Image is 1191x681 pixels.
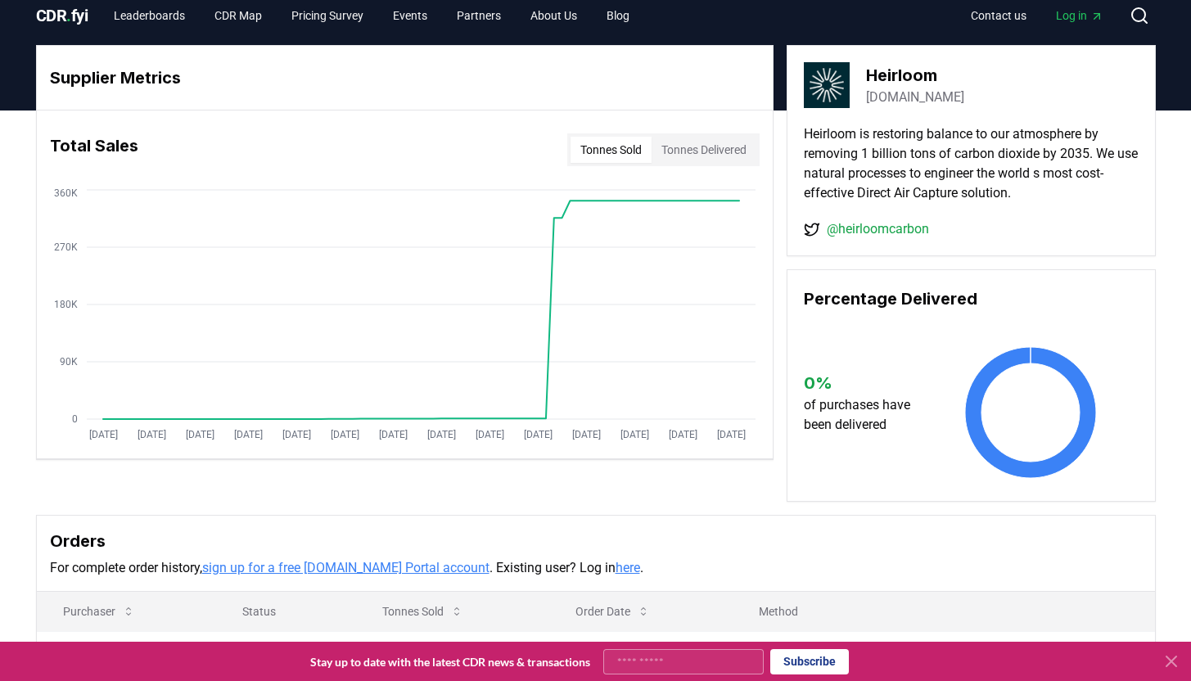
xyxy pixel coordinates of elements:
a: here [616,560,640,575]
button: Purchaser [50,595,148,628]
tspan: [DATE] [378,429,407,440]
a: Partners [444,1,514,30]
a: Contact us [958,1,1040,30]
h3: Supplier Metrics [50,65,760,90]
p: of purchases have been delivered [804,395,926,435]
tspan: 90K [60,356,78,368]
tspan: [DATE] [137,429,165,440]
h3: Heirloom [866,63,964,88]
span: CDR fyi [36,6,88,25]
button: Tonnes Sold [571,137,652,163]
a: @heirloomcarbon [827,219,929,239]
tspan: [DATE] [523,429,552,440]
a: Blog [593,1,643,30]
tspan: [DATE] [426,429,455,440]
nav: Main [958,1,1117,30]
tspan: [DATE] [620,429,648,440]
a: CDR Map [201,1,275,30]
tspan: [DATE] [668,429,697,440]
tspan: [DATE] [330,429,359,440]
a: About Us [517,1,590,30]
span: Log in [1056,7,1103,24]
p: For complete order history, . Existing user? Log in . [50,558,1142,578]
a: sign up for a free [DOMAIN_NAME] Portal account [202,560,489,575]
a: [DOMAIN_NAME] [866,88,964,107]
p: Status [229,603,343,620]
button: Tonnes Delivered [652,137,756,163]
p: Method [746,603,1141,620]
p: Heirloom is restoring balance to our atmosphere by removing 1 billion tons of carbon dioxide by 2... [804,124,1139,203]
tspan: [DATE] [185,429,214,440]
a: Pricing Survey [278,1,377,30]
span: . [66,6,71,25]
tspan: [DATE] [233,429,262,440]
tspan: [DATE] [716,429,745,440]
tspan: [DATE] [88,429,117,440]
td: [DATE] [549,631,733,676]
a: Events [380,1,440,30]
tspan: 180K [54,299,78,310]
tspan: [DATE] [571,429,600,440]
a: Log in [1043,1,1117,30]
nav: Main [101,1,643,30]
tspan: 0 [72,413,78,425]
a: Leaderboards [101,1,198,30]
h3: Percentage Delivered [804,286,1139,311]
button: Order Date [562,595,663,628]
tspan: 360K [54,187,78,199]
h3: 0 % [804,371,926,395]
h3: Total Sales [50,133,138,166]
td: Terraset [37,631,217,676]
tspan: [DATE] [282,429,310,440]
button: Tonnes Sold [369,595,476,628]
tspan: [DATE] [475,429,503,440]
h3: Orders [50,529,1142,553]
img: Heirloom-logo [804,62,850,108]
a: CDR.fyi [36,4,88,27]
td: 10 [356,631,549,676]
tspan: 270K [54,241,78,253]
